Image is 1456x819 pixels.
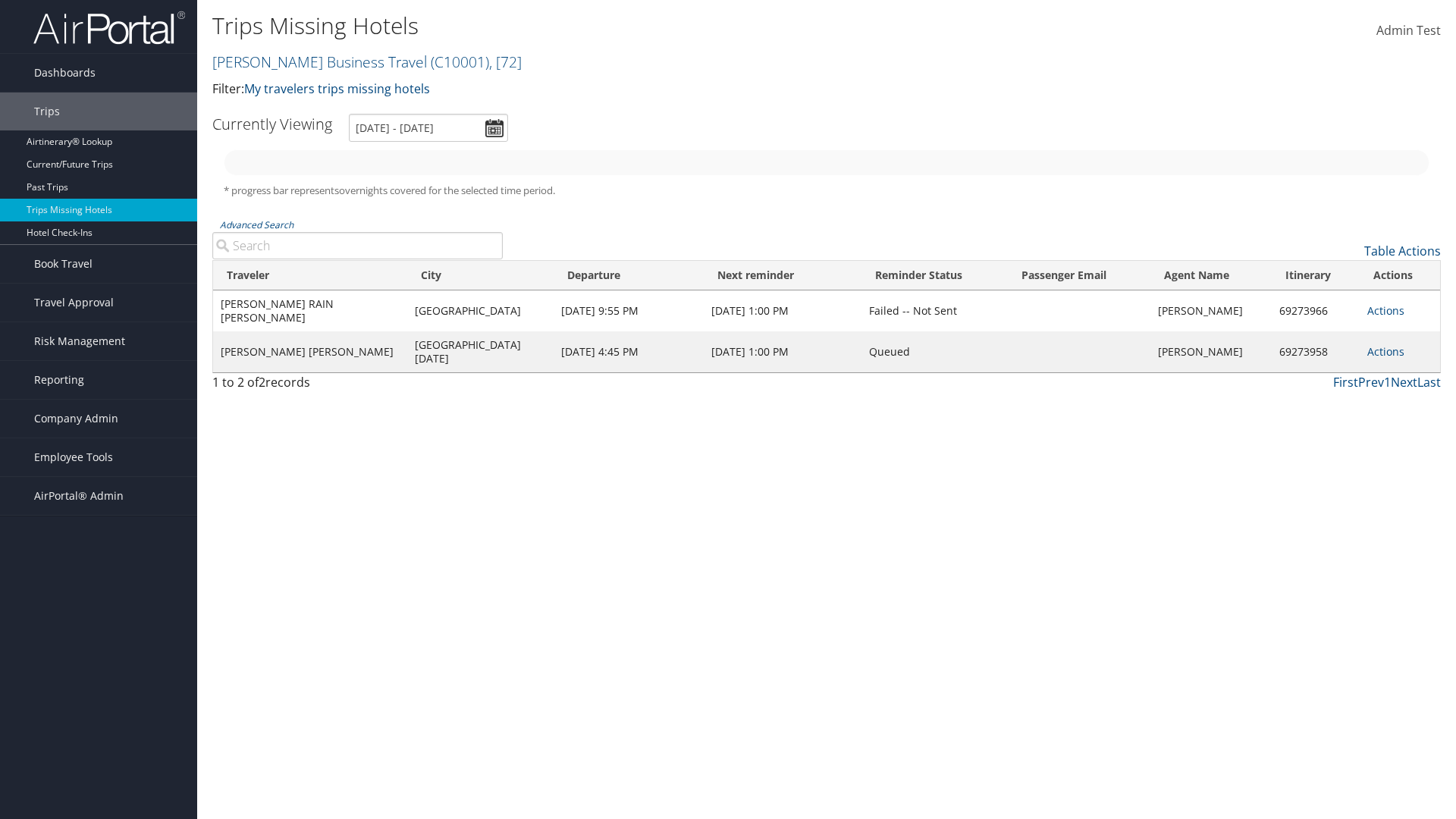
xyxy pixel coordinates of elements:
[220,218,293,231] a: Advanced Search
[34,400,118,438] span: Company Admin
[861,290,1008,331] td: Failed -- Not Sent
[1358,374,1384,391] a: Prev
[1272,290,1360,331] td: 69273966
[554,331,704,372] td: [DATE] 4:45 PM
[407,261,554,290] th: City: activate to sort column ascending
[704,331,861,372] td: [DATE] 1:00 PM
[34,477,124,515] span: AirPortal® Admin
[1150,331,1271,372] td: [PERSON_NAME]
[212,232,503,259] input: Advanced Search
[1272,261,1360,290] th: Itinerary
[1417,374,1441,391] a: Last
[212,80,1031,99] p: Filter:
[212,52,522,72] a: [PERSON_NAME] Business Travel
[34,438,113,476] span: Employee Tools
[244,80,430,97] a: My travelers trips missing hotels
[34,93,60,130] span: Trips
[213,261,407,290] th: Traveler: activate to sort column ascending
[34,284,114,322] span: Travel Approval
[1391,374,1417,391] a: Next
[861,331,1008,372] td: Queued
[1384,374,1391,391] a: 1
[212,373,503,399] div: 1 to 2 of records
[1360,261,1440,290] th: Actions
[33,10,185,45] img: airportal-logo.png
[213,290,407,331] td: [PERSON_NAME] RAIN [PERSON_NAME]
[1008,261,1150,290] th: Passenger Email: activate to sort column ascending
[259,374,265,391] span: 2
[1376,22,1441,39] span: Admin Test
[213,331,407,372] td: [PERSON_NAME] [PERSON_NAME]
[704,261,861,290] th: Next reminder
[861,261,1008,290] th: Reminder Status
[489,52,522,72] span: , [ 72 ]
[431,52,489,72] span: ( C10001 )
[407,331,554,372] td: [GEOGRAPHIC_DATA][DATE]
[554,290,704,331] td: [DATE] 9:55 PM
[212,114,332,134] h3: Currently Viewing
[1333,374,1358,391] a: First
[407,290,554,331] td: [GEOGRAPHIC_DATA]
[224,184,1429,198] h5: * progress bar represents overnights covered for the selected time period.
[1367,344,1404,359] a: Actions
[34,54,96,92] span: Dashboards
[34,245,93,283] span: Book Travel
[1364,243,1441,259] a: Table Actions
[349,114,508,142] input: [DATE] - [DATE]
[34,322,125,360] span: Risk Management
[1150,290,1271,331] td: [PERSON_NAME]
[554,261,704,290] th: Departure: activate to sort column ascending
[704,290,861,331] td: [DATE] 1:00 PM
[212,10,1031,42] h1: Trips Missing Hotels
[1272,331,1360,372] td: 69273958
[1367,303,1404,318] a: Actions
[1150,261,1271,290] th: Agent Name
[34,361,84,399] span: Reporting
[1376,8,1441,55] a: Admin Test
